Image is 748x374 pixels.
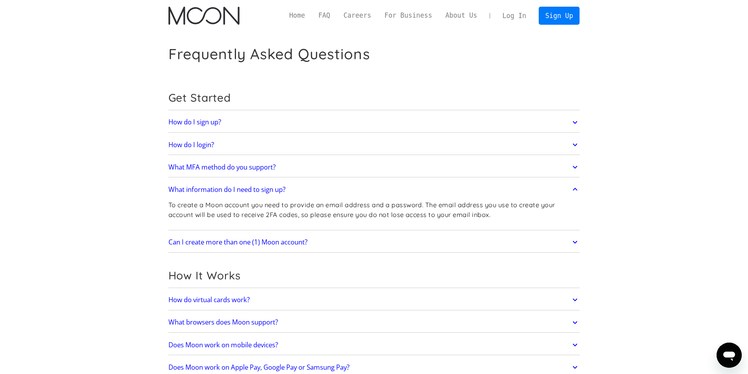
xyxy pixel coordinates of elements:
h2: Does Moon work on mobile devices? [168,341,278,349]
a: What MFA method do you support? [168,159,580,175]
h2: How do I login? [168,141,214,149]
a: What information do I need to sign up? [168,181,580,198]
a: About Us [439,11,484,20]
a: home [168,7,240,25]
h2: How do I sign up? [168,118,221,126]
h1: Frequently Asked Questions [168,45,370,63]
a: How do I login? [168,137,580,153]
a: Can I create more than one (1) Moon account? [168,234,580,250]
a: FAQ [312,11,337,20]
a: Log In [496,7,533,24]
img: Moon Logo [168,7,240,25]
a: Home [283,11,312,20]
h2: Does Moon work on Apple Pay, Google Pay or Samsung Pay? [168,363,349,371]
a: What browsers does Moon support? [168,314,580,331]
a: Careers [337,11,378,20]
h2: What information do I need to sign up? [168,186,285,193]
p: To create a Moon account you need to provide an email address and a password. The email address y... [168,200,580,219]
h2: Can I create more than one (1) Moon account? [168,238,307,246]
h2: What browsers does Moon support? [168,318,278,326]
a: For Business [378,11,439,20]
h2: How It Works [168,269,580,282]
h2: What MFA method do you support? [168,163,276,171]
h2: How do virtual cards work? [168,296,250,304]
a: How do virtual cards work? [168,292,580,308]
iframe: Кнопка запуска окна обмена сообщениями [717,343,742,368]
h2: Get Started [168,91,580,104]
a: How do I sign up? [168,114,580,131]
a: Does Moon work on mobile devices? [168,337,580,353]
a: Sign Up [539,7,580,24]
